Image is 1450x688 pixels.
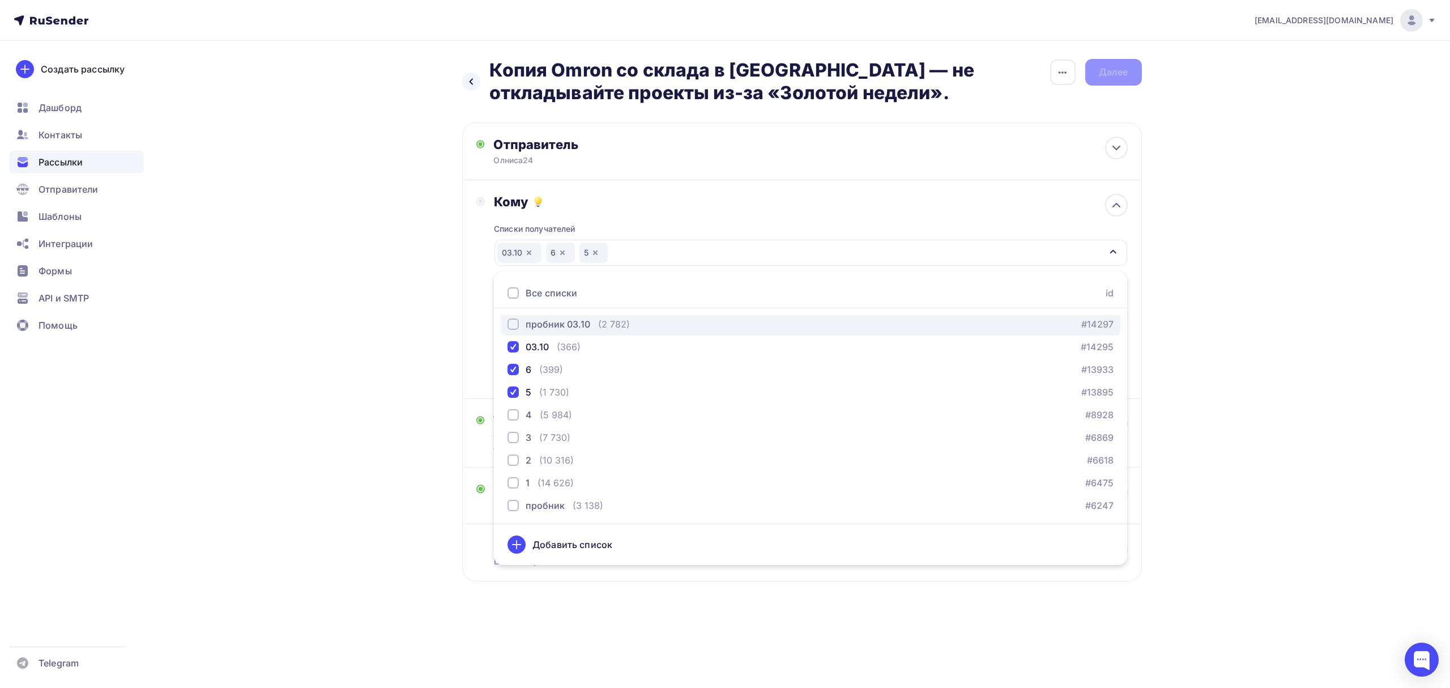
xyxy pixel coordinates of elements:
div: 3 [526,431,531,444]
div: Отправитель [493,137,739,152]
div: 6 [526,363,531,376]
div: (14 626) [538,476,574,490]
span: Помощь [39,318,78,332]
span: Контакты [39,128,82,142]
a: #8928 [1086,408,1114,422]
span: Интеграции [39,237,93,250]
div: Создать рассылку [41,62,125,76]
div: 1 [526,476,530,490]
div: Добавить список [532,538,612,551]
div: 5 [526,385,531,399]
div: Кому [494,194,1127,210]
a: Контакты [9,124,144,146]
div: пробник [526,499,565,512]
h2: Копия Omron со склада в [GEOGRAPHIC_DATA] — не откладывайте проекты из-за «Золотой недели». [489,59,1050,104]
a: #13895 [1082,385,1114,399]
span: [EMAIL_ADDRESS][DOMAIN_NAME] [1255,15,1393,26]
span: Формы [39,264,72,278]
div: (5 984) [540,408,572,422]
div: id [1106,286,1114,300]
a: Отправители [9,178,144,201]
a: Рассылки [9,151,144,173]
div: 6 [546,243,575,263]
div: Списки получателей [494,223,575,235]
a: #6869 [1086,431,1114,444]
div: (7 730) [539,431,570,444]
div: Все списки [526,286,577,300]
a: [EMAIL_ADDRESS][DOMAIN_NAME] [1255,9,1436,32]
span: API и SMTP [39,291,89,305]
button: 03.1065 [494,239,1127,266]
div: 2 [526,453,531,467]
a: #6475 [1086,476,1114,490]
div: 03.10 [526,340,549,354]
a: Шаблоны [9,205,144,228]
a: #6618 [1087,453,1114,467]
div: (399) [539,363,563,376]
span: Шаблоны [39,210,82,223]
a: #6247 [1086,499,1114,512]
div: Вложения, UTM–метки [494,556,1064,567]
div: (3 138) [573,499,603,512]
ul: 03.1065 [494,271,1127,565]
a: Дашборд [9,96,144,119]
a: Формы [9,260,144,282]
div: пробник 03.10 [526,317,590,331]
div: 5 [579,243,608,263]
div: 03.10 [497,243,541,263]
div: (2 782) [598,317,630,331]
span: Telegram [39,656,79,670]
div: Олниса24 [493,155,714,166]
a: #14295 [1081,340,1114,354]
span: Рассылки [39,155,83,169]
span: Отправители [39,182,99,196]
span: Дашборд [39,101,82,114]
div: 4 [526,408,532,422]
div: (10 316) [539,453,574,467]
a: #13933 [1082,363,1114,376]
div: (1 730) [539,385,569,399]
div: (366) [557,340,581,354]
a: #14297 [1082,317,1114,331]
